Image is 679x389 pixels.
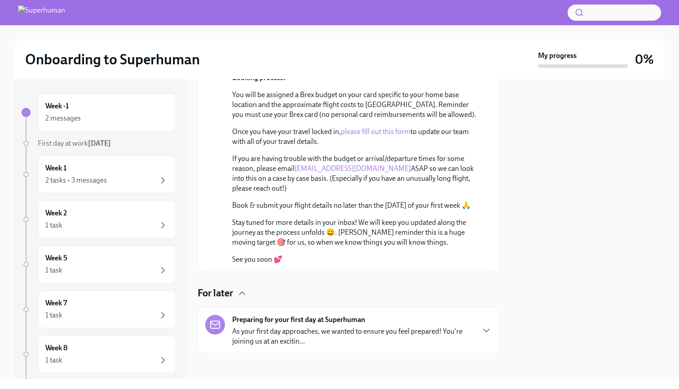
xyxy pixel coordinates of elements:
p: You will be assigned a Brex budget on your card specific to your home base location and the appro... [232,90,477,120]
div: 1 task [45,265,62,275]
p: If you are having trouble with the budget or arrival/departure times for some reason, please emai... [232,154,477,193]
strong: Preparing for your first day at Superhuman [232,315,365,325]
h3: 0% [635,51,654,67]
div: 1 task [45,220,62,230]
h6: Week 5 [45,253,67,263]
p: As your first day approaches, we wanted to ensure you feel prepared! You're joining us at an exci... [232,326,474,346]
h2: Onboarding to Superhuman [25,50,200,68]
h6: Week 8 [45,343,67,353]
span: First day at work [38,139,111,148]
p: See you soon 💕 [232,255,477,264]
a: please fill out this form [341,127,410,136]
h6: Week 7 [45,298,67,308]
img: Superhuman [18,5,65,20]
a: Week 81 task [22,335,176,373]
p: Book & submit your flight details no later than the [DATE] of your first week 🙏 [232,201,477,210]
a: Week -12 messages [22,94,176,131]
div: For later [198,286,499,300]
h6: Week -1 [45,101,69,111]
a: First day at work[DATE] [22,139,176,148]
strong: My progress [538,51,577,61]
a: Week 12 tasks • 3 messages [22,156,176,193]
a: Week 21 task [22,201,176,238]
a: [EMAIL_ADDRESS][DOMAIN_NAME] [295,164,411,173]
h6: Week 1 [45,163,66,173]
a: Week 71 task [22,291,176,328]
h4: For later [198,286,233,300]
strong: [DATE] [88,139,111,148]
a: Week 51 task [22,246,176,283]
h6: Week 2 [45,208,67,218]
div: 1 task [45,310,62,320]
div: 1 task [45,355,62,365]
div: 2 tasks • 3 messages [45,175,107,185]
div: 2 messages [45,113,81,123]
p: Stay tuned for more details in your inbox! We will keep you updated along the journey as the proc... [232,218,477,247]
p: Once you have your travel locked in, to update our team with all of your travel details. [232,127,477,147]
